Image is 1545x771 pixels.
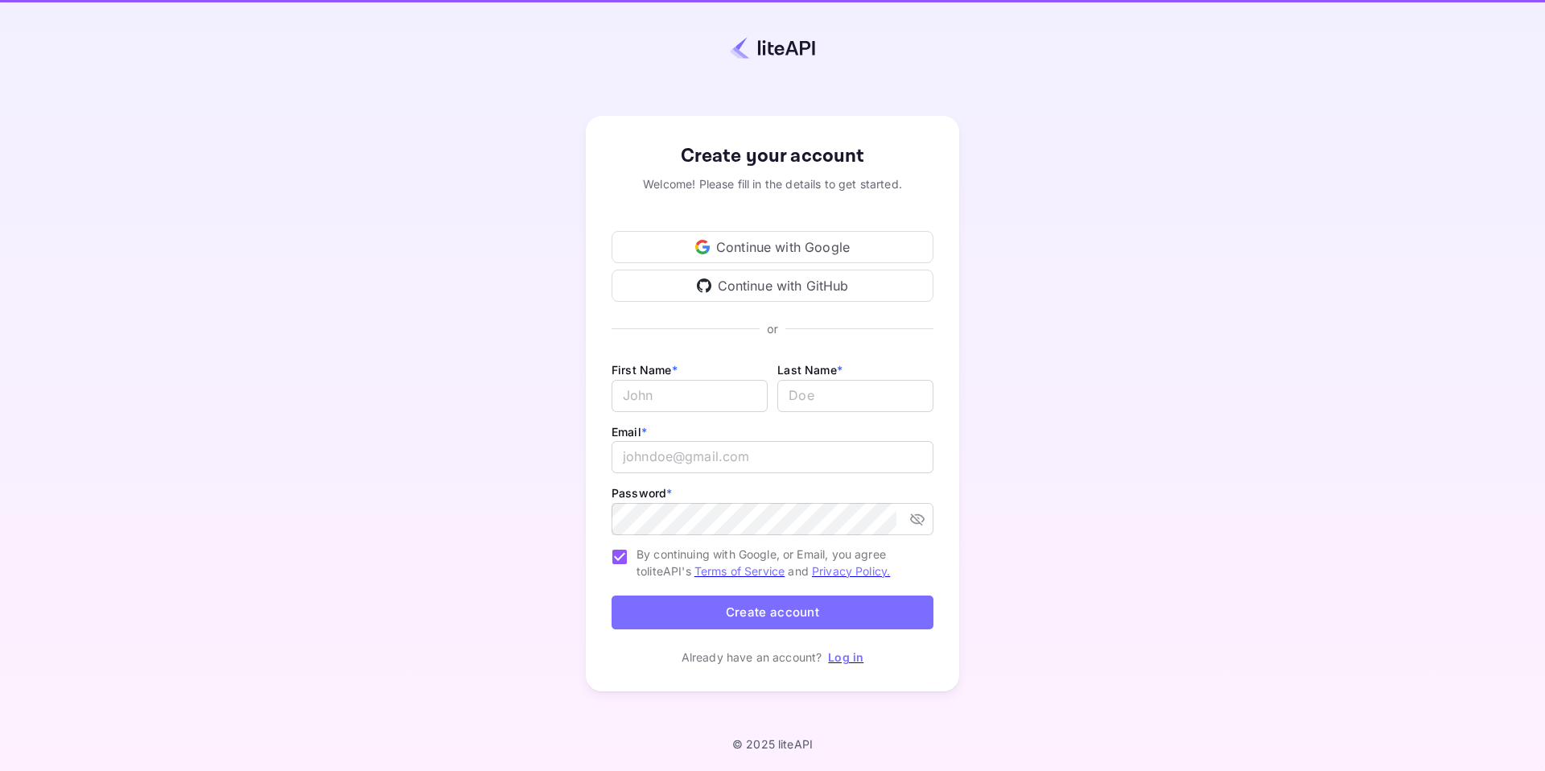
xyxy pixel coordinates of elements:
[612,425,647,439] label: Email
[812,564,890,578] a: Privacy Policy.
[903,505,932,534] button: toggle password visibility
[612,441,933,473] input: johndoe@gmail.com
[612,231,933,263] div: Continue with Google
[612,596,933,630] button: Create account
[828,650,863,664] a: Log in
[612,175,933,192] div: Welcome! Please fill in the details to get started.
[612,270,933,302] div: Continue with GitHub
[777,363,843,377] label: Last Name
[682,649,822,666] p: Already have an account?
[732,737,813,751] p: © 2025 liteAPI
[612,380,768,412] input: John
[730,36,815,60] img: liteapi
[694,564,785,578] a: Terms of Service
[777,380,933,412] input: Doe
[612,486,672,500] label: Password
[612,363,678,377] label: First Name
[637,546,921,579] span: By continuing with Google, or Email, you agree to liteAPI's and
[612,142,933,171] div: Create your account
